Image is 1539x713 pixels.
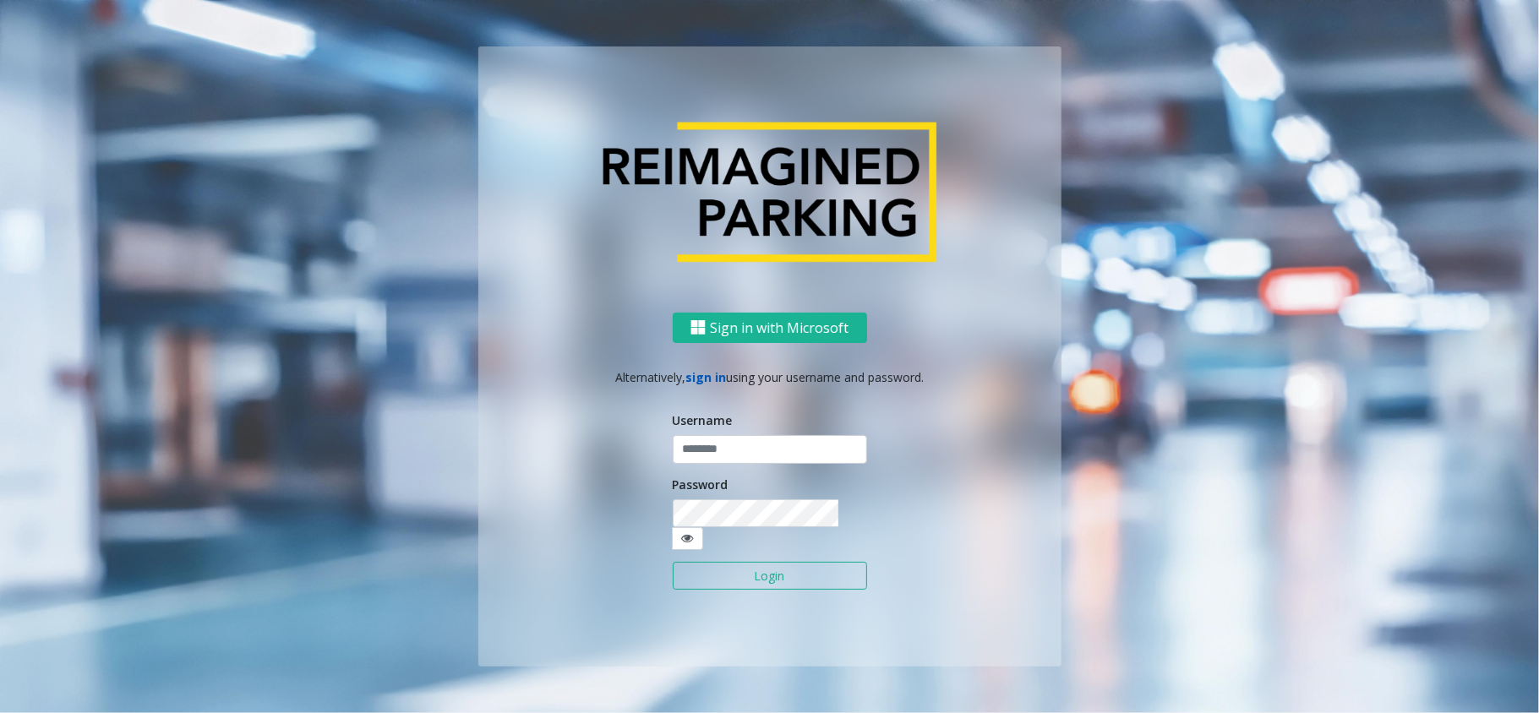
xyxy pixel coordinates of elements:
[685,369,726,385] a: sign in
[673,562,867,591] button: Login
[673,476,729,493] label: Password
[673,313,867,344] button: Sign in with Microsoft
[495,368,1045,386] p: Alternatively, using your username and password.
[673,411,733,429] label: Username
